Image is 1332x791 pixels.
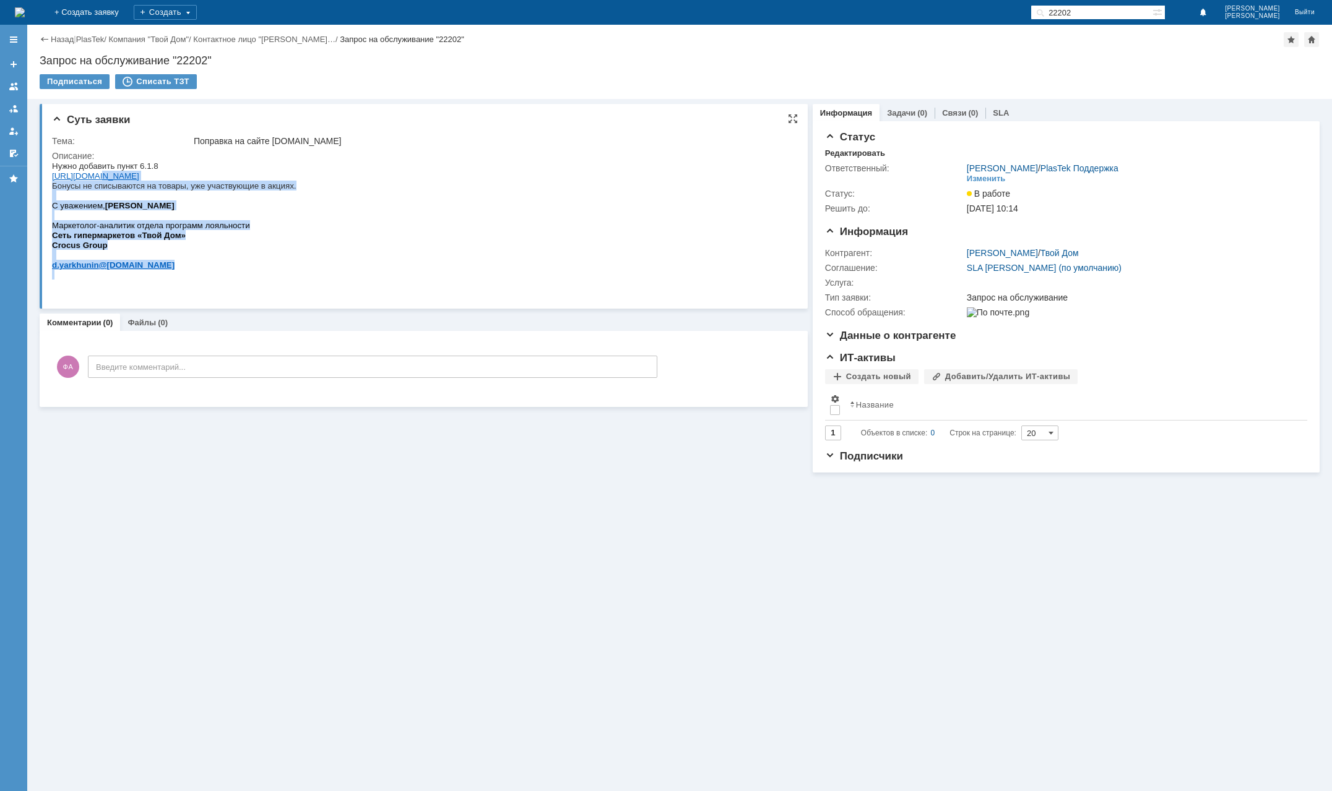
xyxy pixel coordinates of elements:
div: / [108,35,193,44]
a: Файлы [128,318,156,327]
div: Описание: [52,151,790,161]
a: Заявки на командах [4,77,24,96]
span: Информация [825,226,908,237]
a: Перейти на домашнюю страницу [15,7,25,17]
span: Подписчики [825,450,903,462]
a: [PERSON_NAME] [967,248,1038,258]
span: ИТ-активы [825,352,896,364]
div: Сделать домашней страницей [1304,32,1319,47]
a: [PERSON_NAME] [967,163,1038,173]
a: Мои согласования [4,143,24,163]
div: Поправка на сайте [DOMAIN_NAME] [194,136,788,146]
a: SLA [PERSON_NAME] (по умолчанию) [967,263,1122,273]
div: На всю страницу [788,114,798,124]
div: Добавить в избранное [1284,32,1299,47]
a: PlasTek [76,35,105,44]
div: Запрос на обслуживание [967,293,1300,302]
span: Group [31,80,56,89]
span: Данные о контрагенте [825,330,956,341]
span: [PERSON_NAME] [1225,12,1280,20]
span: [DATE] 10:14 [967,203,1018,213]
span: Суть заявки [52,114,130,126]
div: / [967,163,1118,173]
div: / [967,248,1079,258]
a: Связи [942,108,966,118]
a: Назад [51,35,74,44]
div: 0 [931,425,935,440]
span: В работе [967,189,1010,199]
a: PlasTek Поддержка [1040,163,1118,173]
div: (0) [158,318,168,327]
div: / [76,35,109,44]
div: Создать [134,5,197,20]
span: Расширенный поиск [1153,6,1165,17]
a: Задачи [887,108,915,118]
span: Объектов в списке: [861,429,927,437]
span: Настройки [830,394,840,404]
a: Контактное лицо "[PERSON_NAME]… [193,35,335,44]
div: | [74,34,76,43]
div: Изменить [967,174,1006,184]
div: Решить до: [825,203,964,213]
th: Название [845,389,1297,421]
div: Статус: [825,189,964,199]
div: Контрагент: [825,248,964,258]
span: Статус [825,131,875,143]
a: Создать заявку [4,54,24,74]
span: @[DOMAIN_NAME] [47,100,123,109]
div: Ответственный: [825,163,964,173]
div: Тема: [52,136,191,146]
a: Компания "Твой Дом" [108,35,189,44]
div: Тип заявки: [825,293,964,302]
div: Редактировать [825,148,885,158]
a: Комментарии [47,318,102,327]
div: Название [856,400,894,409]
div: (0) [968,108,978,118]
span: [PERSON_NAME] [1225,5,1280,12]
a: Заявки в моей ответственности [4,99,24,119]
a: Твой Дом [1040,248,1079,258]
div: Соглашение: [825,263,964,273]
a: Информация [820,108,872,118]
b: [PERSON_NAME] [53,40,123,49]
img: logo [15,7,25,17]
a: Мои заявки [4,121,24,141]
a: SLA [993,108,1009,118]
img: По почте.png [967,307,1029,317]
div: Услуга: [825,278,964,288]
div: (0) [917,108,927,118]
div: / [193,35,340,44]
span: ФА [57,356,79,378]
div: Способ обращения: [825,307,964,317]
i: Строк на странице: [861,425,1016,440]
div: Запрос на обслуживание "22202" [340,35,464,44]
div: Запрос на обслуживание "22202" [40,54,1320,67]
div: (0) [103,318,113,327]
